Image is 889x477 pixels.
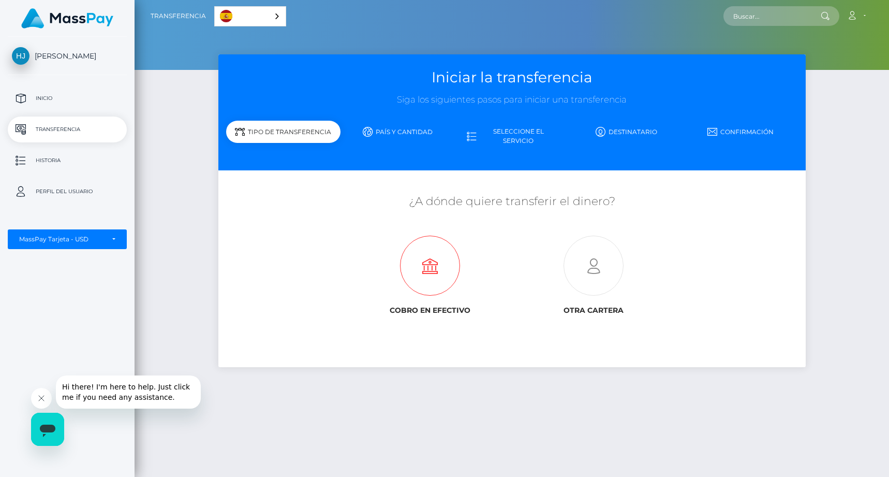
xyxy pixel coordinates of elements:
a: Inicio [8,85,127,111]
a: Español [215,7,286,26]
p: Transferencia [12,122,123,137]
a: Tipo de transferencia [226,123,340,150]
span: [PERSON_NAME] [8,51,127,61]
div: MassPay Tarjeta - USD [19,235,104,243]
a: Historia [8,148,127,174]
h5: ¿A dónde quiere transferir el dinero? [226,194,798,210]
iframe: Botón para iniciar la ventana de mensajería [31,413,64,446]
a: Confirmación [684,123,798,141]
input: Buscar... [723,6,821,26]
h3: Iniciar la transferencia [226,67,798,88]
a: Transferencia [151,5,206,27]
p: Historia [12,153,123,168]
div: Language [214,6,286,26]
p: Perfil del usuario [12,184,123,199]
p: Inicio [12,91,123,106]
h6: Cobro en efectivo [357,306,504,315]
button: MassPay Tarjeta - USD [8,229,127,249]
a: Destinatario [569,123,684,141]
a: Perfil del usuario [8,179,127,205]
img: MassPay [21,8,113,28]
h3: Siga los siguientes pasos para iniciar una transferencia [226,94,798,106]
h6: Otra cartera [520,306,667,315]
a: Seleccione el servicio [455,123,569,150]
a: Transferencia [8,117,127,142]
a: País y cantidad [340,123,455,141]
iframe: Mensaje de la compañía [56,375,201,409]
iframe: Cerrar mensaje [31,388,52,409]
div: Tipo de transferencia [226,121,340,143]
aside: Language selected: Español [214,6,286,26]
